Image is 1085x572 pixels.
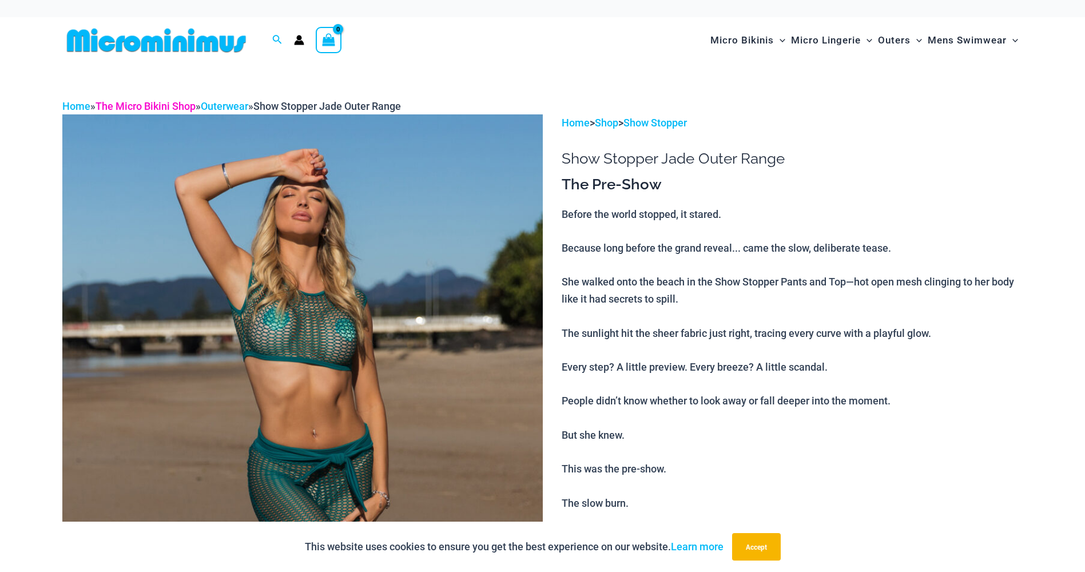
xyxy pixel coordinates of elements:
p: This website uses cookies to ensure you get the best experience on our website. [305,538,724,555]
a: Shop [595,117,618,129]
a: Micro LingerieMenu ToggleMenu Toggle [788,23,875,58]
a: Outerwear [201,100,248,112]
span: Micro Lingerie [791,26,861,55]
img: MM SHOP LOGO FLAT [62,27,251,53]
a: Micro BikinisMenu ToggleMenu Toggle [708,23,788,58]
h3: The Pre-Show [562,175,1023,194]
span: Show Stopper Jade Outer Range [253,100,401,112]
a: Mens SwimwearMenu ToggleMenu Toggle [925,23,1021,58]
p: > > [562,114,1023,132]
a: OutersMenu ToggleMenu Toggle [875,23,925,58]
button: Accept [732,533,781,561]
span: Menu Toggle [861,26,872,55]
span: Menu Toggle [1007,26,1018,55]
a: Search icon link [272,33,283,47]
a: Home [62,100,90,112]
a: The Micro Bikini Shop [96,100,196,112]
span: Mens Swimwear [928,26,1007,55]
a: Show Stopper [623,117,687,129]
span: » » » [62,100,401,112]
a: Learn more [671,541,724,553]
span: Menu Toggle [911,26,922,55]
span: Outers [878,26,911,55]
span: Micro Bikinis [710,26,774,55]
a: Account icon link [294,35,304,45]
span: Menu Toggle [774,26,785,55]
h1: Show Stopper Jade Outer Range [562,150,1023,168]
a: View Shopping Cart, empty [316,27,342,53]
nav: Site Navigation [706,21,1023,59]
a: Home [562,117,590,129]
